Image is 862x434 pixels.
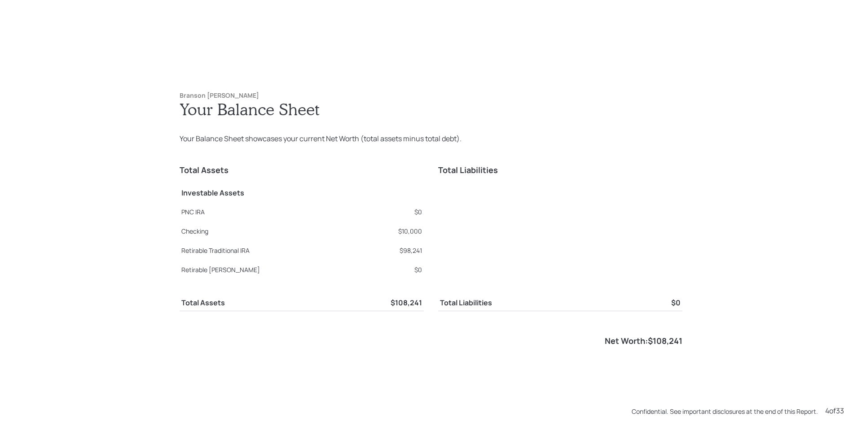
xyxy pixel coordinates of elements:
div: 4 of 33 [825,405,844,416]
h5: Total Liabilities [440,299,585,307]
h5: Total Assets [181,299,317,307]
h4: Total Liabilities [438,165,682,175]
h6: Branson [PERSON_NAME] [180,92,682,100]
div: Confidential. See important disclosures at the end of this Report. [632,407,818,416]
h5: Investable Assets [181,189,422,197]
div: Your Balance Sheet showcases your current Net Worth (total assets minus total debt). [180,133,682,144]
div: Checking [181,226,361,236]
div: PNC IRA [181,207,361,217]
div: Retirable Traditional IRA [181,246,361,255]
h4: Total Assets [180,165,424,175]
h1: Your Balance Sheet [180,100,682,119]
div: Retirable [PERSON_NAME] [181,265,361,274]
h4: Net Worth: $108,241 [605,336,682,346]
h5: $0 [589,299,681,307]
div: $0 [365,207,422,217]
div: $10,000 [365,226,422,236]
div: $0 [365,265,422,274]
div: $98,241 [365,246,422,255]
h5: $108,241 [320,299,422,307]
